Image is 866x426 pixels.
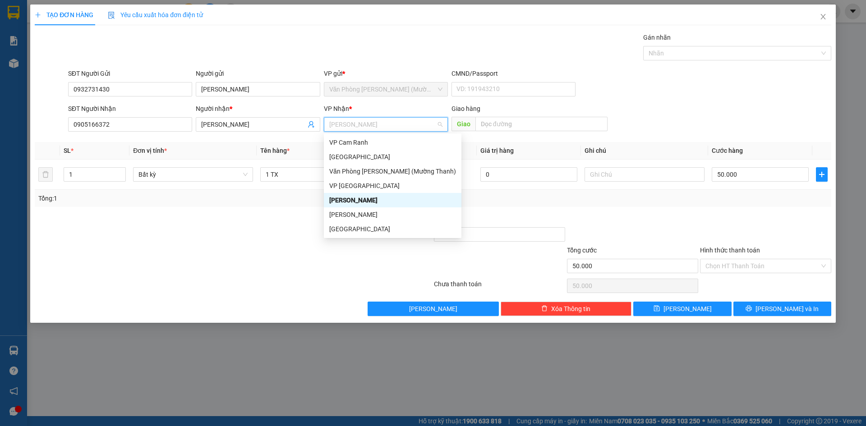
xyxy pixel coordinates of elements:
[329,195,456,205] div: [PERSON_NAME]
[567,247,597,254] span: Tổng cước
[541,305,548,312] span: delete
[329,137,456,147] div: VP Cam Ranh
[329,210,456,220] div: [PERSON_NAME]
[329,82,442,96] span: Văn Phòng Trần Phú (Mường Thanh)
[260,147,290,154] span: Tên hàng
[433,279,566,295] div: Chưa thanh toán
[260,167,380,182] input: VD: Bàn, Ghế
[324,105,349,112] span: VP Nhận
[480,147,514,154] span: Giá trị hàng
[712,147,743,154] span: Cước hàng
[643,34,671,41] label: Gán nhãn
[324,150,461,164] div: Đà Lạt
[196,69,320,78] div: Người gửi
[663,304,712,314] span: [PERSON_NAME]
[64,147,71,154] span: SL
[35,12,41,18] span: plus
[368,302,499,316] button: [PERSON_NAME]
[324,222,461,236] div: Nha Trang
[451,69,576,78] div: CMND/Passport
[480,167,577,182] input: 0
[38,193,334,203] div: Tổng: 1
[451,117,475,131] span: Giao
[816,171,827,178] span: plus
[68,104,192,114] div: SĐT Người Nhận
[138,168,248,181] span: Bất kỳ
[324,164,461,179] div: Văn Phòng Trần Phú (Mường Thanh)
[108,12,115,19] img: icon
[816,167,828,182] button: plus
[324,207,461,222] div: Phạm Ngũ Lão
[329,166,456,176] div: Văn Phòng [PERSON_NAME] (Mường Thanh)
[409,304,457,314] span: [PERSON_NAME]
[585,167,705,182] input: Ghi Chú
[329,118,442,131] span: Lê Hồng Phong
[35,11,93,18] span: TẠO ĐƠN HÀNG
[746,305,752,312] span: printer
[324,69,448,78] div: VP gửi
[329,181,456,191] div: VP [GEOGRAPHIC_DATA]
[654,305,660,312] span: save
[324,135,461,150] div: VP Cam Ranh
[551,304,590,314] span: Xóa Thông tin
[755,304,819,314] span: [PERSON_NAME] và In
[700,247,760,254] label: Hình thức thanh toán
[820,13,827,20] span: close
[329,224,456,234] div: [GEOGRAPHIC_DATA]
[475,117,608,131] input: Dọc đường
[329,152,456,162] div: [GEOGRAPHIC_DATA]
[324,193,461,207] div: Lê Hồng Phong
[308,121,315,128] span: user-add
[451,105,480,112] span: Giao hàng
[38,167,53,182] button: delete
[733,302,831,316] button: printer[PERSON_NAME] và In
[324,179,461,193] div: VP Ninh Hòa
[633,302,731,316] button: save[PERSON_NAME]
[68,69,192,78] div: SĐT Người Gửi
[133,147,167,154] span: Đơn vị tính
[581,142,708,160] th: Ghi chú
[501,302,632,316] button: deleteXóa Thông tin
[196,104,320,114] div: Người nhận
[108,11,203,18] span: Yêu cầu xuất hóa đơn điện tử
[811,5,836,30] button: Close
